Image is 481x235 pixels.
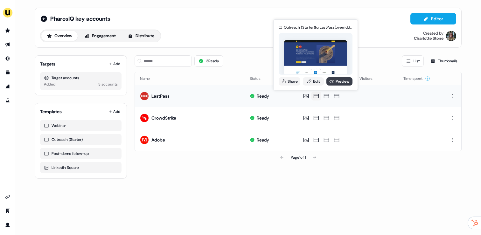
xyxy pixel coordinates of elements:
div: Templates [40,108,62,115]
button: Add [108,59,122,68]
div: Post-demo follow-up [44,150,118,157]
a: Go to Inbound [3,53,13,64]
a: Go to team [3,206,13,216]
div: Target accounts [44,75,118,81]
button: Visitors [359,73,380,84]
div: 3 accounts [98,81,118,87]
button: Name [140,73,157,84]
div: LinkedIn Square [44,164,118,171]
a: Edit [303,77,324,86]
a: Go to experiments [3,95,13,106]
div: Targets [40,61,55,67]
div: Ready [257,115,269,121]
a: Preview [326,77,352,86]
a: Go to attribution [3,81,13,92]
div: Outreach (Starter) for LastPass (overridden) [284,24,353,31]
div: Webinar [44,122,118,129]
a: Go to profile [3,220,13,230]
div: LastPass [151,93,170,99]
div: Page 1 of 1 [291,154,306,161]
button: Editor [410,13,456,24]
a: Go to integrations [3,192,13,202]
button: Thumbnails [426,55,462,67]
a: Go to templates [3,67,13,78]
button: Time spent [403,73,430,84]
button: Add [108,107,122,116]
img: asset preview [284,40,347,75]
button: List [402,55,424,67]
button: Share [279,77,300,86]
button: Overview [41,31,78,41]
a: Go to prospects [3,25,13,36]
button: Engagement [79,31,121,41]
a: Editor [410,16,456,23]
div: Ready [257,93,269,99]
button: 3Ready [194,55,223,67]
div: Outreach (Starter) [44,136,118,143]
div: Adobe [151,137,165,143]
div: Ready [257,137,269,143]
button: Distribute [122,31,160,41]
button: Status [250,73,268,84]
div: Created by [423,31,443,36]
img: Charlotte [446,31,456,41]
div: CrowdStrike [151,115,176,121]
div: Charlotte Stone [414,36,443,41]
a: Go to outbound experience [3,39,13,50]
span: PharosIQ key accounts [50,15,110,23]
div: Added [44,81,55,87]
